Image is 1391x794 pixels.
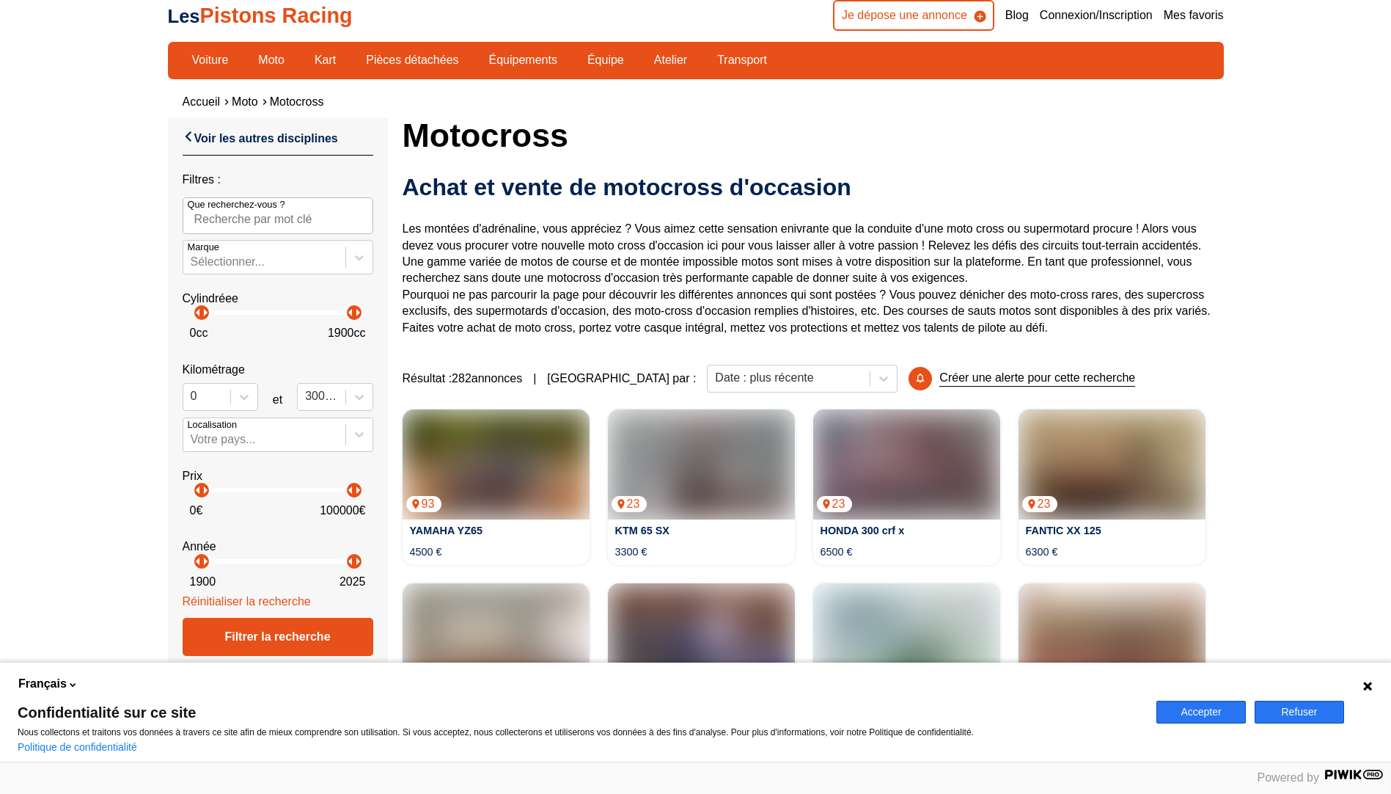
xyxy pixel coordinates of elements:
[188,418,238,431] p: Localisation
[270,95,324,108] a: Motocross
[188,241,219,254] p: Marque
[1019,409,1205,520] a: FANTIC XX 12523
[18,705,1139,720] span: Confidentialité sur ce site
[183,618,373,656] div: Filtrer la recherche
[1005,7,1029,23] a: Blog
[1026,525,1101,536] a: FANTIC XX 125
[939,370,1135,387] p: Créer une alerte pour cette recherche
[645,48,697,73] a: Atelier
[183,468,373,484] p: Prix
[349,304,367,321] p: arrow_right
[813,583,1000,693] img: KAWASAKI KX
[1040,7,1153,23] a: Connexion/Inscription
[183,95,221,108] a: Accueil
[183,128,338,147] a: Voir les autres disciplines
[1156,701,1246,724] button: Accepter
[608,583,795,693] a: YAMAHA YZ 12587
[328,325,366,341] p: 1900 cc
[273,392,282,408] p: et
[821,544,853,559] p: 6500 €
[403,221,1224,336] p: Les montées d'adrénaline, vous appréciez ? Vous aimez cette sensation enivrante que la conduite d...
[189,481,207,499] p: arrow_left
[406,496,442,512] p: 93
[18,676,67,692] span: Français
[817,496,853,512] p: 23
[1022,496,1058,512] p: 23
[342,553,359,570] p: arrow_left
[403,409,590,520] img: YAMAHA YZ65
[547,371,696,387] p: [GEOGRAPHIC_DATA] par :
[615,525,669,536] a: KTM 65 SX
[1258,771,1320,784] span: Powered by
[1255,701,1344,724] button: Refuser
[349,481,367,499] p: arrow_right
[1026,544,1058,559] p: 6300 €
[189,304,207,321] p: arrow_left
[183,291,373,307] p: Cylindréee
[813,409,1000,520] img: HONDA 300 crf x
[1164,7,1224,23] a: Mes favoris
[608,583,795,693] img: YAMAHA YZ 125
[168,6,200,26] span: Les
[349,553,367,570] p: arrow_right
[608,409,795,520] a: KTM 65 SX23
[189,553,207,570] p: arrow_left
[410,525,482,536] a: YAMAHA YZ65
[578,48,634,73] a: Équipe
[813,583,1000,693] a: KAWASAKI KX07
[232,95,258,108] a: Moto
[183,197,373,234] input: Que recherchez-vous ?
[615,544,647,559] p: 3300 €
[168,4,353,27] a: LesPistons Racing
[342,481,359,499] p: arrow_left
[340,574,366,590] p: 2025
[305,48,345,73] a: Kart
[410,544,442,559] p: 4500 €
[356,48,468,73] a: Pièces détachées
[197,553,214,570] p: arrow_right
[190,574,216,590] p: 1900
[813,409,1000,520] a: HONDA 300 crf x23
[403,409,590,520] a: YAMAHA YZ6593
[480,48,567,73] a: Équipements
[183,172,373,188] p: Filtres :
[305,390,308,403] input: 300000
[533,371,536,387] span: |
[403,371,523,387] span: Résultat : 282 annonces
[191,433,194,446] input: Votre pays...
[342,304,359,321] p: arrow_left
[403,172,1224,202] h2: Achat et vente de motocross d'occasion
[197,304,214,321] p: arrow_right
[188,198,285,211] p: Que recherchez-vous ?
[320,503,365,519] p: 100000 €
[18,741,137,753] a: Politique de confidentialité
[612,496,647,512] p: 23
[708,48,777,73] a: Transport
[197,481,214,499] p: arrow_right
[190,503,203,519] p: 0 €
[18,727,1139,737] p: Nous collectons et traitons vos données à travers ce site afin de mieux comprendre son utilisatio...
[183,362,373,378] p: Kilométrage
[191,255,194,269] input: MarqueSélectionner...
[1019,409,1205,520] img: FANTIC XX 125
[1019,583,1205,693] img: GASGAS MC 250
[249,48,294,73] a: Moto
[191,390,194,403] input: 0
[821,525,905,536] a: HONDA 300 crf x
[183,539,373,555] p: Année
[183,595,311,608] a: Réinitialiser la recherche
[190,325,208,341] p: 0 cc
[403,583,590,693] a: KTM 125 SX30
[403,583,590,693] img: KTM 125 SX
[403,117,1224,153] h1: Motocross
[608,409,795,520] img: KTM 65 SX
[1019,583,1205,693] a: GASGAS MC 25089
[183,48,238,73] a: Voiture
